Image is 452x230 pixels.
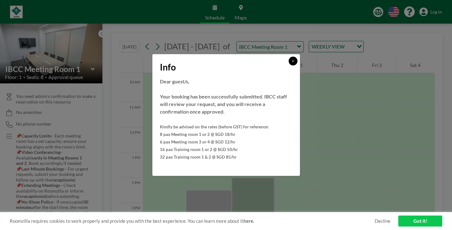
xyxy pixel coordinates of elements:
[160,138,292,146] h5: 6 pax Meeting room 3 or 4 @ SGD 12/hr
[160,153,292,161] h5: 32 pax Training room 1 & 2 @ SGD 85/hr
[10,218,375,224] span: Roomzilla requires cookies to work properly and provide you with the best experience. You can lea...
[160,131,292,138] h5: 8 pax Meeting room 1 or 2 @ SGD 18/hr
[160,123,292,131] h5: Kindly be advised on the rates (before GST) for reference:
[160,146,292,153] h5: 16 pax Training room 1 or 2 @ SGD 50/hr
[160,78,189,84] strong: Dear guest/s,
[160,93,287,115] strong: Your booking has been successfully submitted. IBCC staff will review your request, and you will r...
[160,62,176,73] span: Info
[398,216,442,227] a: Got it!
[375,218,390,224] a: Decline
[243,218,254,224] a: here.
